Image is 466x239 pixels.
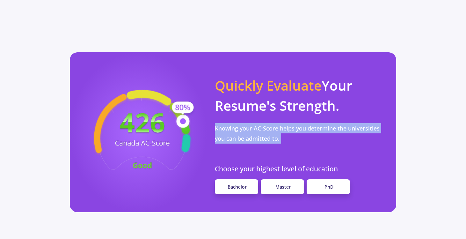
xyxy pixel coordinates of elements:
p: Your Resume's Strength. [215,75,389,116]
p: Choose your highest level of education [215,164,389,174]
span: Quickly Evaluate [215,76,322,94]
img: acscore [71,80,214,184]
p: Knowing your AC-Score helps you determine the universities you can be admitted to. [215,123,389,144]
a: Bachelor [215,179,258,194]
span: Bachelor [228,184,247,190]
a: PhD [307,179,350,194]
a: Master [261,179,304,194]
span: PhD [324,184,333,190]
span: Master [275,184,291,190]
